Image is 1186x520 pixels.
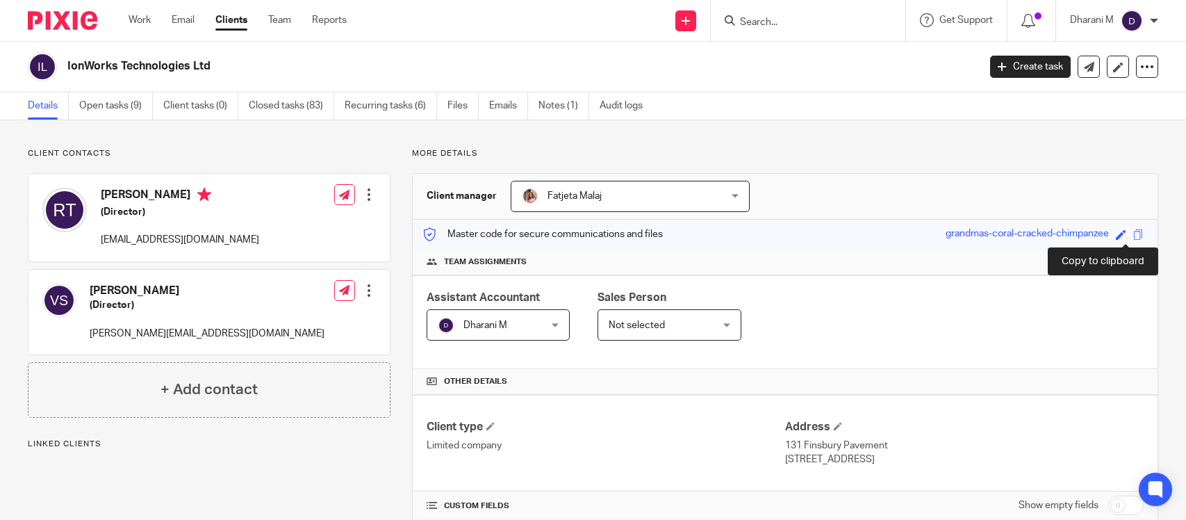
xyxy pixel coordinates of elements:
[427,420,785,434] h4: Client type
[28,439,390,450] p: Linked clients
[946,227,1109,243] div: grandmas-coral-cracked-chimpanzee
[444,376,507,387] span: Other details
[42,188,87,232] img: svg%3E
[939,15,993,25] span: Get Support
[197,188,211,202] i: Primary
[423,227,663,241] p: Master code for secure communications and files
[447,92,479,120] a: Files
[990,56,1071,78] a: Create task
[312,13,347,27] a: Reports
[427,292,540,303] span: Assistant Accountant
[268,13,291,27] a: Team
[1121,10,1143,32] img: svg%3E
[163,92,238,120] a: Client tasks (0)
[160,379,258,400] h4: + Add contact
[67,59,789,74] h2: IonWorks Technologies Ltd
[101,233,259,247] p: [EMAIL_ADDRESS][DOMAIN_NAME]
[215,13,247,27] a: Clients
[249,92,334,120] a: Closed tasks (83)
[600,92,653,120] a: Audit logs
[129,13,151,27] a: Work
[1070,13,1114,27] p: Dharani M
[427,501,785,512] h4: CUSTOM FIELDS
[28,11,97,30] img: Pixie
[598,292,666,303] span: Sales Person
[412,148,1158,159] p: More details
[90,298,324,312] h5: (Director)
[547,191,602,201] span: Fatjeta Malaj
[172,13,195,27] a: Email
[444,257,527,268] span: Team assignments
[438,317,454,334] img: svg%3E
[90,284,324,298] h4: [PERSON_NAME]
[785,453,1144,466] p: [STREET_ADDRESS]
[785,420,1144,434] h4: Address
[463,320,507,330] span: Dharani M
[739,17,864,29] input: Search
[1019,498,1098,512] label: Show empty fields
[28,52,57,81] img: svg%3E
[785,439,1144,453] p: 131 Finsbury Pavement
[427,439,785,453] p: Limited company
[609,320,665,330] span: Not selected
[489,92,528,120] a: Emails
[28,92,69,120] a: Details
[101,205,259,219] h5: (Director)
[28,148,390,159] p: Client contacts
[90,327,324,341] p: [PERSON_NAME][EMAIL_ADDRESS][DOMAIN_NAME]
[345,92,437,120] a: Recurring tasks (6)
[79,92,153,120] a: Open tasks (9)
[538,92,589,120] a: Notes (1)
[42,284,76,317] img: svg%3E
[101,188,259,205] h4: [PERSON_NAME]
[427,189,497,203] h3: Client manager
[522,188,538,204] img: MicrosoftTeams-image%20(5).png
